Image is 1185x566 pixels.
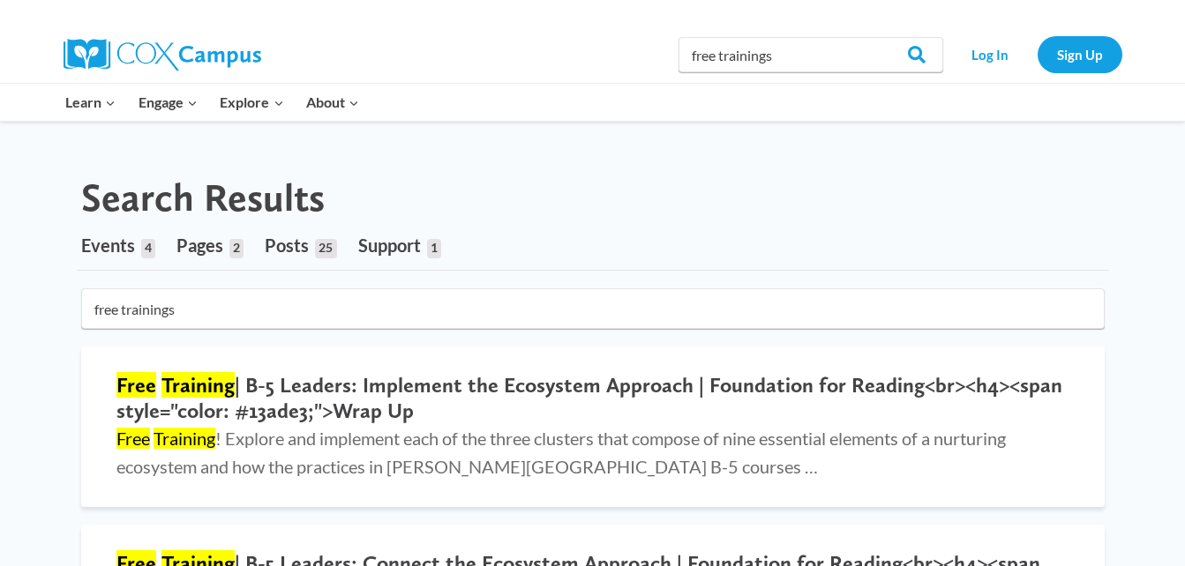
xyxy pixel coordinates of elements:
span: About [306,91,359,114]
span: Support [358,235,421,256]
span: 2 [229,239,244,258]
a: Sign Up [1038,36,1122,72]
nav: Secondary Navigation [952,36,1122,72]
span: ! Explore and implement each of the three clusters that compose of nine essential elements of a n... [116,428,1006,477]
span: Engage [139,91,198,114]
span: 1 [427,239,441,258]
input: Search Cox Campus [679,37,943,72]
h1: Search Results [81,175,325,221]
a: Log In [952,36,1029,72]
span: 4 [141,239,155,258]
a: Support1 [358,220,441,270]
a: Events4 [81,220,155,270]
span: Explore [220,91,283,114]
span: Pages [176,235,223,256]
a: Pages2 [176,220,244,270]
a: Free Training| B-5 Leaders: Implement the Ecosystem Approach | Foundation for Reading<br><h4><spa... [81,346,1105,507]
span: Events [81,235,135,256]
input: Search for... [81,288,1105,329]
nav: Primary Navigation [55,84,371,121]
span: Posts [265,235,309,256]
span: 25 [315,239,336,258]
mark: Training [161,372,235,398]
img: Cox Campus [64,39,261,71]
a: Posts25 [265,220,336,270]
span: Learn [65,91,116,114]
mark: Free [116,372,156,398]
h2: | B-5 Leaders: Implement the Ecosystem Approach | Foundation for Reading<br><h4><span style="colo... [116,373,1069,424]
mark: Training [154,428,215,449]
mark: Free [116,428,150,449]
